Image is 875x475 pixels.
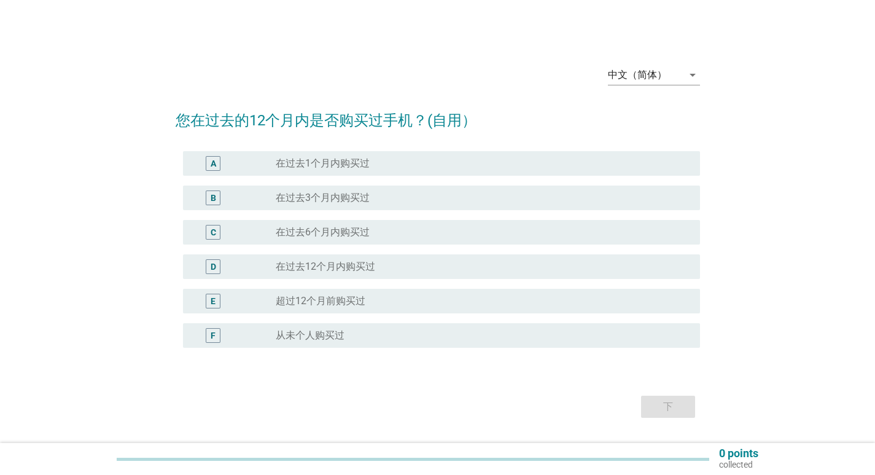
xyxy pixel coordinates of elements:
label: 在过去1个月内购买过 [276,157,370,170]
div: F [211,329,216,342]
i: arrow_drop_down [685,68,700,82]
h2: 您在过去的12个月内是否购买过手机？(自用） [176,97,700,132]
div: B [211,192,216,205]
div: A [211,157,216,170]
div: D [211,261,216,273]
label: 在过去3个月内购买过 [276,192,370,204]
label: 在过去6个月内购买过 [276,226,370,238]
p: 0 points [719,448,758,459]
label: 在过去12个月内购买过 [276,261,375,273]
div: C [211,226,216,239]
div: E [211,295,216,308]
label: 超过12个月前购买过 [276,295,365,307]
div: 中文（简体） [608,69,667,80]
p: collected [719,459,758,470]
label: 从未个人购买过 [276,329,344,342]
